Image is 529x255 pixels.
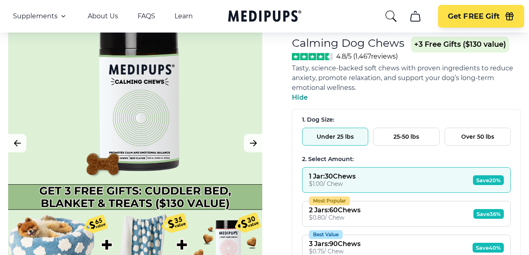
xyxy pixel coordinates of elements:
button: cart [406,7,425,26]
div: 1. Dog Size: [302,116,511,124]
span: +3 Free Gifts ($130 value) [411,37,509,52]
button: Over 50 lbs [445,128,511,146]
span: Save 40% [473,243,504,253]
div: Best Value [309,230,343,239]
div: 3 Jars : 90 Chews [309,240,361,248]
a: FAQS [138,12,155,20]
div: 1 Jar : 30 Chews [309,172,356,180]
a: Learn [175,12,193,20]
span: Save 20% [473,175,504,185]
button: 25-50 lbs [373,128,439,146]
img: Stars - 4.8 [292,53,333,60]
div: $ 1.00 / Chew [309,180,356,187]
a: About Us [88,12,118,20]
div: Most Popular [309,196,350,205]
span: 4.8/5 ( 1,467 reviews) [336,52,398,60]
h1: Calming Dog Chews [292,36,404,50]
button: Supplements [13,11,68,21]
span: Tasty, science-backed soft chews with proven ingredients to reduce anxiety, promote relaxation, a... [292,64,513,92]
span: Hide [292,94,308,101]
span: Get FREE Gift [448,12,500,21]
div: $ 0.75 / Chew [309,248,361,255]
button: Previous Image [8,134,26,153]
button: search [384,10,397,23]
span: Supplements [13,12,58,20]
div: 2. Select Amount: [302,155,511,163]
button: Next Image [244,134,262,153]
div: 2 Jars : 60 Chews [309,206,361,214]
button: Get FREE Gift [438,5,524,28]
a: Medipups [228,9,301,25]
button: Most Popular2 Jars:60Chews$0.80/ ChewSave36% [302,201,511,227]
button: Under 25 lbs [302,128,368,146]
div: $ 0.80 / Chew [309,214,361,221]
span: Save 36% [473,209,504,219]
button: 1 Jar:30Chews$1.00/ ChewSave20% [302,167,511,193]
